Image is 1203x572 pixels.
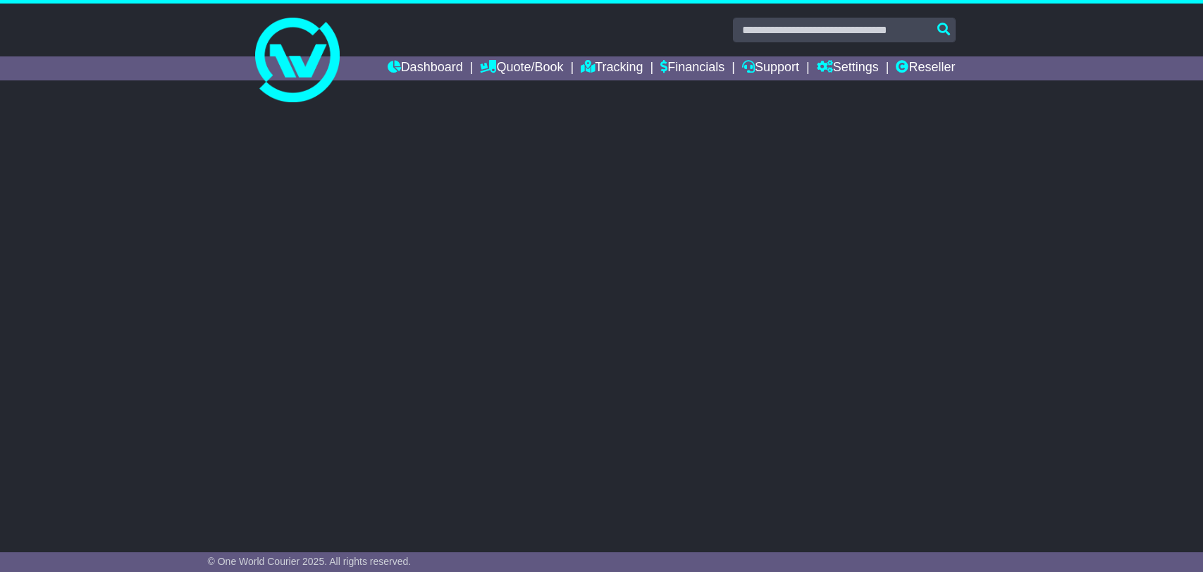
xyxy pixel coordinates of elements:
a: Financials [660,56,724,80]
a: Reseller [896,56,955,80]
a: Quote/Book [480,56,563,80]
span: © One World Courier 2025. All rights reserved. [208,556,412,567]
a: Settings [817,56,879,80]
a: Support [742,56,799,80]
a: Dashboard [388,56,463,80]
a: Tracking [581,56,643,80]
